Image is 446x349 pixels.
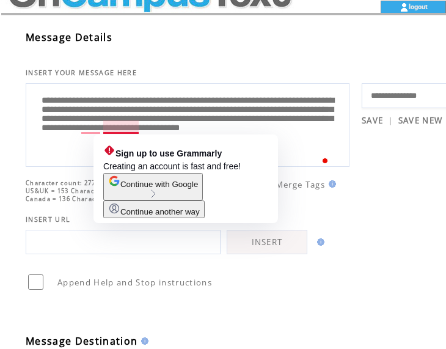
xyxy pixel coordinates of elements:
a: SAVE [362,115,383,126]
span: | [388,115,393,126]
a: INSERT [227,230,307,254]
textarea: To enrich screen reader interactions, please activate Accessibility in Grammarly extension settings [32,87,343,160]
span: Canada = 136 Characters per msg [26,195,137,203]
a: SAVE NEW [398,115,443,126]
img: help.gif [313,238,324,246]
img: help.gif [325,180,336,188]
span: Message Destination [26,334,137,348]
span: Append Help and Stop instructions [57,277,212,288]
span: INSERT YOUR MESSAGE HERE [26,68,137,77]
span: US&UK = 153 Characters per msg [26,187,136,195]
span: Character count: 277 (limited to 640) [26,179,149,187]
span: Message Details [26,31,112,44]
img: account_icon.gif [400,2,409,12]
span: * Merge Tags [268,179,325,190]
span: INSERT URL [26,215,70,224]
a: logout [409,2,428,10]
img: help.gif [137,337,148,345]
